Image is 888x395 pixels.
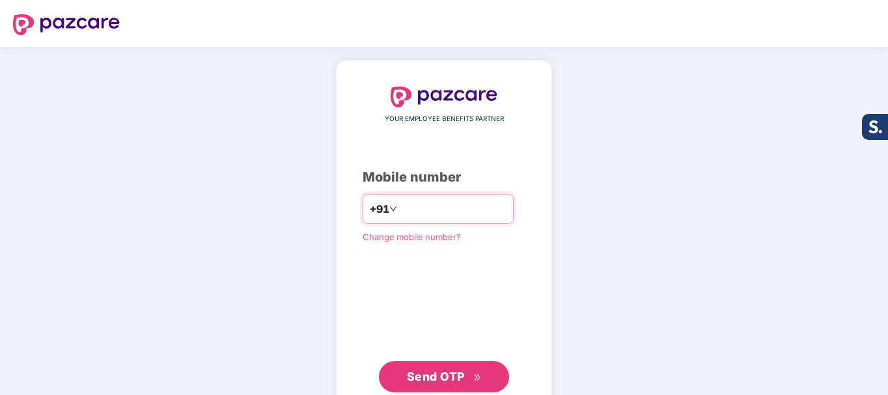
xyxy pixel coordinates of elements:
[389,205,397,213] span: down
[473,374,482,382] span: double-right
[363,167,525,187] div: Mobile number
[391,87,497,107] img: logo
[13,14,120,35] img: logo
[379,361,509,392] button: Send OTPdouble-right
[407,370,465,383] span: Send OTP
[385,114,504,124] span: YOUR EMPLOYEE BENEFITS PARTNER
[370,201,389,217] span: +91
[363,232,461,242] a: Change mobile number?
